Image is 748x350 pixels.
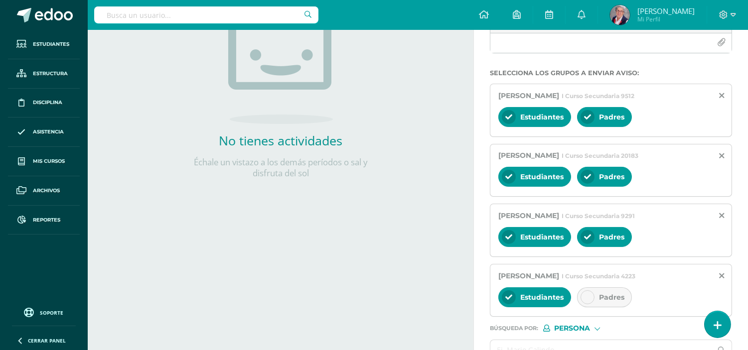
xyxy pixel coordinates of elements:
a: Mis cursos [8,147,80,176]
span: [PERSON_NAME] [498,91,559,100]
h2: No tienes actividades [181,132,380,149]
span: Estudiantes [520,293,564,302]
span: Mi Perfil [637,15,695,23]
a: Asistencia [8,117,80,147]
span: [PERSON_NAME] [498,151,559,160]
span: Estructura [33,70,68,78]
span: Padres [599,172,624,181]
span: Cerrar panel [28,337,66,344]
span: [PERSON_NAME] [637,6,695,16]
span: [PERSON_NAME] [498,211,559,220]
span: Estudiantes [520,113,564,121]
span: [PERSON_NAME] [498,271,559,280]
span: Disciplina [33,99,62,107]
span: I Curso Secundaria 9512 [562,92,634,100]
a: Estructura [8,59,80,89]
span: I Curso Secundaria 20183 [562,152,638,159]
span: Padres [599,233,624,241]
span: Asistencia [33,128,64,136]
img: cb4066c05fad8c9475a4354f73f48469.png [610,5,630,25]
span: Reportes [33,216,60,224]
a: Estudiantes [8,30,80,59]
a: Reportes [8,206,80,235]
span: Archivos [33,187,60,195]
p: Échale un vistazo a los demás períodos o sal y disfruta del sol [181,157,380,179]
div: [object Object] [543,325,618,332]
span: Estudiantes [520,172,564,181]
span: I Curso Secundaria 9291 [562,212,635,220]
span: I Curso Secundaria 4223 [562,272,635,280]
span: Padres [599,113,624,121]
label: Selecciona los grupos a enviar aviso : [490,69,732,77]
a: Archivos [8,176,80,206]
span: Mis cursos [33,157,65,165]
a: Disciplina [8,89,80,118]
a: Soporte [12,305,76,319]
input: Busca un usuario... [94,6,318,23]
span: Soporte [40,309,64,316]
span: Estudiantes [33,40,69,48]
span: Padres [599,293,624,302]
span: Búsqueda por : [490,326,538,331]
span: Persona [554,326,590,331]
span: Estudiantes [520,233,564,241]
